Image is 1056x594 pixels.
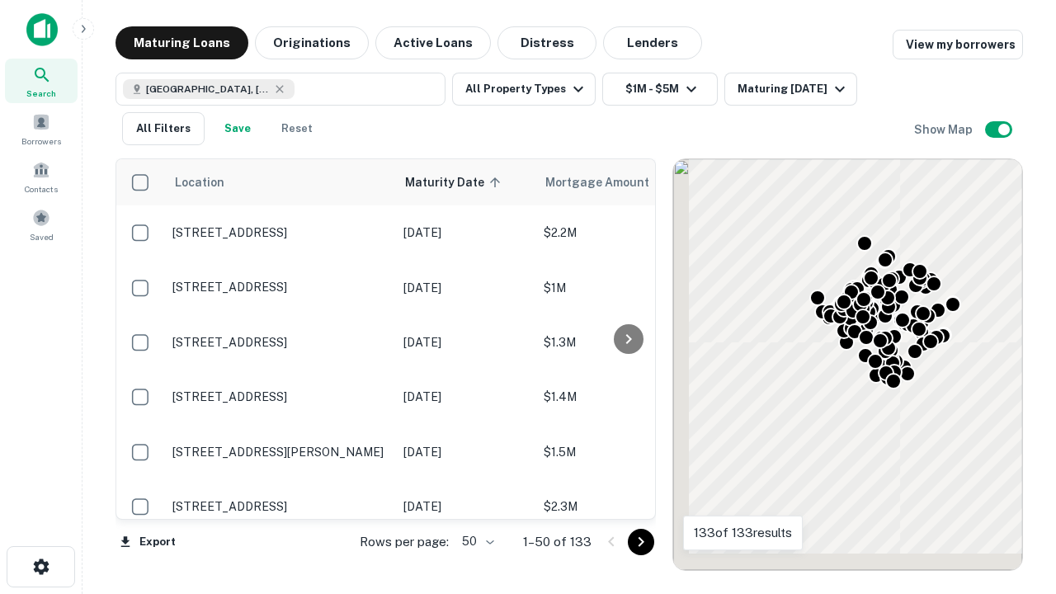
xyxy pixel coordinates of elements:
span: Saved [30,230,54,243]
a: Borrowers [5,106,78,151]
button: $1M - $5M [602,73,718,106]
span: Search [26,87,56,100]
p: [DATE] [403,497,527,516]
button: Distress [497,26,596,59]
th: Location [164,159,395,205]
button: Maturing Loans [115,26,248,59]
p: $1.4M [544,388,709,406]
p: [DATE] [403,443,527,461]
a: View my borrowers [893,30,1023,59]
img: capitalize-icon.png [26,13,58,46]
p: $2.2M [544,224,709,242]
button: Reset [271,112,323,145]
p: [STREET_ADDRESS] [172,280,387,295]
span: Borrowers [21,134,61,148]
a: Saved [5,202,78,247]
p: 133 of 133 results [694,523,792,543]
button: Go to next page [628,529,654,555]
div: 50 [455,530,497,554]
p: [DATE] [403,279,527,297]
a: Contacts [5,154,78,199]
p: 1–50 of 133 [523,532,592,552]
p: [DATE] [403,224,527,242]
button: [GEOGRAPHIC_DATA], [GEOGRAPHIC_DATA], [GEOGRAPHIC_DATA] [115,73,445,106]
th: Maturity Date [395,159,535,205]
button: All Property Types [452,73,596,106]
p: [STREET_ADDRESS] [172,335,387,350]
button: Originations [255,26,369,59]
p: $1M [544,279,709,297]
p: Rows per page: [360,532,449,552]
span: Location [174,172,224,192]
p: [STREET_ADDRESS] [172,499,387,514]
button: All Filters [122,112,205,145]
h6: Show Map [914,120,975,139]
p: [STREET_ADDRESS][PERSON_NAME] [172,445,387,460]
button: Maturing [DATE] [724,73,857,106]
p: [STREET_ADDRESS] [172,389,387,404]
span: [GEOGRAPHIC_DATA], [GEOGRAPHIC_DATA], [GEOGRAPHIC_DATA] [146,82,270,97]
iframe: Chat Widget [973,462,1056,541]
p: $1.5M [544,443,709,461]
button: Export [115,530,180,554]
span: Mortgage Amount [545,172,671,192]
button: Save your search to get updates of matches that match your search criteria. [211,112,264,145]
div: Maturing [DATE] [738,79,850,99]
div: 0 0 [673,159,1022,570]
p: [STREET_ADDRESS] [172,225,387,240]
p: $1.3M [544,333,709,351]
span: Maturity Date [405,172,506,192]
span: Contacts [25,182,58,196]
button: Active Loans [375,26,491,59]
p: [DATE] [403,333,527,351]
p: $2.3M [544,497,709,516]
th: Mortgage Amount [535,159,717,205]
p: [DATE] [403,388,527,406]
a: Search [5,59,78,103]
button: Lenders [603,26,702,59]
